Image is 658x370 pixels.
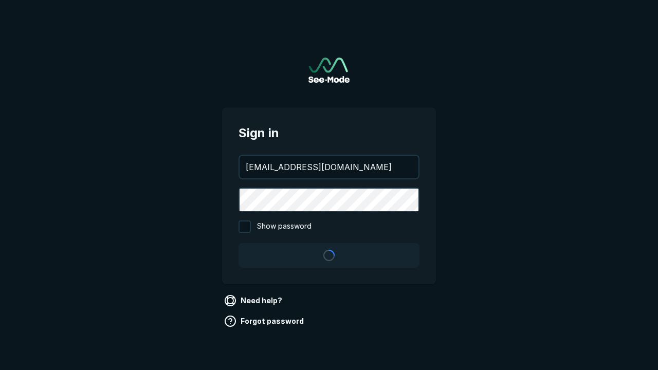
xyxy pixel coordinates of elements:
a: Forgot password [222,313,308,329]
span: Sign in [239,124,419,142]
input: your@email.com [240,156,418,178]
a: Go to sign in [308,58,350,83]
span: Show password [257,220,312,233]
img: See-Mode Logo [308,58,350,83]
a: Need help? [222,292,286,309]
